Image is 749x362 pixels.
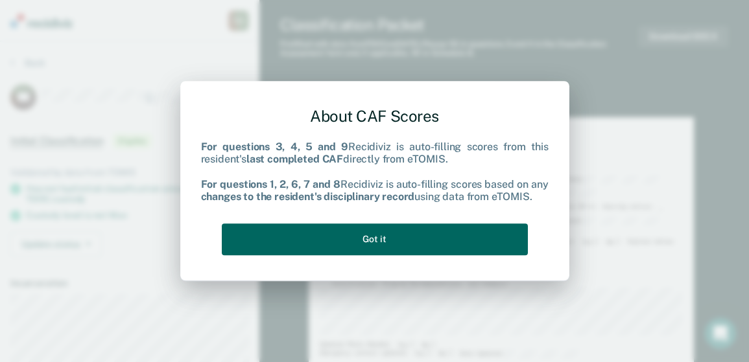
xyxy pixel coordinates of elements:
b: For questions 3, 4, 5 and 9 [201,141,349,153]
b: changes to the resident's disciplinary record [201,190,415,203]
div: About CAF Scores [201,96,549,136]
b: last completed CAF [246,153,343,166]
b: For questions 1, 2, 6, 7 and 8 [201,178,340,190]
div: Recidiviz is auto-filling scores from this resident's directly from eTOMIS. Recidiviz is auto-fil... [201,141,549,203]
button: Got it [222,223,528,255]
